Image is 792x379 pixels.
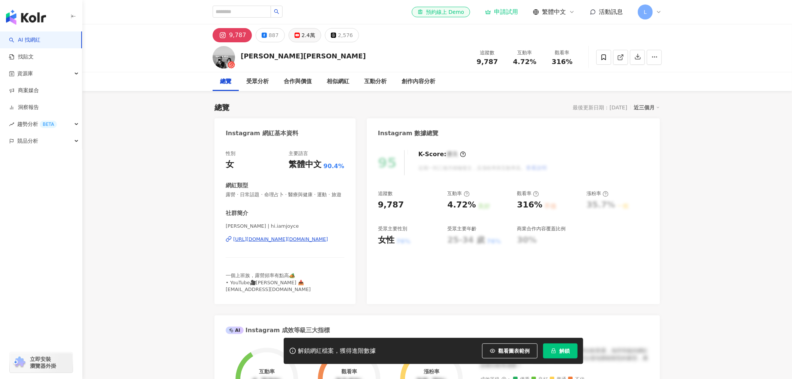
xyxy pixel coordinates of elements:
[517,225,566,232] div: 商業合作內容覆蓋比例
[364,77,387,86] div: 互動分析
[226,182,248,189] div: 網紅類型
[543,343,578,358] button: 解鎖
[418,8,464,16] div: 預約線上 Demo
[226,191,344,198] span: 露營 · 日常話題 · 命理占卜 · 醫療與健康 · 運動 · 旅遊
[246,77,269,86] div: 受眾分析
[9,53,34,61] a: 找貼文
[226,236,344,243] a: [URL][DOMAIN_NAME][DOMAIN_NAME]
[213,28,252,42] button: 9,787
[424,369,439,375] div: 漲粉率
[284,77,312,86] div: 合作與價值
[542,8,566,16] span: 繁體中文
[378,199,404,211] div: 9,787
[9,104,39,111] a: 洞察報告
[513,58,536,66] span: 4.72%
[552,58,573,66] span: 316%
[17,116,57,133] span: 趨勢分析
[551,348,556,354] span: lock
[517,199,542,211] div: 316%
[327,77,349,86] div: 相似網紅
[226,209,248,217] div: 社群簡介
[378,225,407,232] div: 受眾主要性別
[220,77,231,86] div: 總覽
[298,347,376,355] div: 解鎖網紅檔案，獲得進階數據
[341,369,357,375] div: 觀看率
[412,7,470,17] a: 預約線上 Demo
[477,58,498,66] span: 9,787
[447,225,476,232] div: 受眾主要年齡
[378,234,395,246] div: 女性
[40,121,57,128] div: BETA
[634,103,660,112] div: 近三個月
[17,133,38,149] span: 競品分析
[6,10,46,25] img: logo
[9,87,39,94] a: 商案媒合
[213,46,235,69] img: KOL Avatar
[10,352,73,373] a: chrome extension立即安裝 瀏覽器外掛
[289,159,322,170] div: 繁體中文
[226,223,344,230] span: [PERSON_NAME] | hi.iamjoyce
[269,30,279,40] div: 887
[9,122,14,127] span: rise
[378,129,439,137] div: Instagram 數據總覽
[226,326,330,334] div: Instagram 成效等級三大指標
[447,190,469,197] div: 互動率
[226,327,244,334] div: AI
[511,49,539,57] div: 互動率
[447,199,476,211] div: 4.72%
[274,9,279,14] span: search
[9,36,40,44] a: searchAI 找網紅
[482,343,537,358] button: 觀看圖表範例
[229,30,246,40] div: 9,787
[30,356,56,369] span: 立即安裝 瀏覽器外掛
[644,8,647,16] span: L
[289,150,308,157] div: 主要語言
[402,77,435,86] div: 創作內容分析
[12,357,27,369] img: chrome extension
[573,104,627,110] div: 最後更新日期：[DATE]
[226,159,234,170] div: 女
[517,190,539,197] div: 觀看率
[226,273,311,292] span: 一個上班族，露營頻率有點高🏕️ • YouTube🎥[PERSON_NAME] 📥[EMAIL_ADDRESS][DOMAIN_NAME]
[17,65,33,82] span: 資源庫
[226,129,298,137] div: Instagram 網紅基本資料
[226,150,235,157] div: 性別
[259,369,275,375] div: 互動率
[599,8,623,15] span: 活動訊息
[485,8,518,16] a: 申請試用
[418,150,466,158] div: K-Score :
[473,49,502,57] div: 追蹤數
[241,51,366,61] div: [PERSON_NAME][PERSON_NAME]
[498,348,530,354] span: 觀看圖表範例
[214,102,229,113] div: 總覽
[289,28,321,42] button: 2.4萬
[338,30,353,40] div: 2,576
[325,28,359,42] button: 2,576
[323,162,344,170] span: 90.4%
[587,190,609,197] div: 漲粉率
[302,30,315,40] div: 2.4萬
[548,49,576,57] div: 觀看率
[378,190,393,197] div: 追蹤數
[256,28,285,42] button: 887
[559,348,570,354] span: 解鎖
[233,236,328,243] div: [URL][DOMAIN_NAME][DOMAIN_NAME]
